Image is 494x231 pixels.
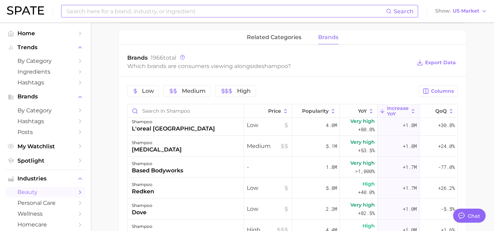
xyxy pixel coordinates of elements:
span: homecare [17,221,73,228]
span: +1.8m [403,121,417,129]
span: beauty [17,189,73,195]
a: by Category [6,105,85,116]
span: QoQ [435,108,447,114]
span: Trends [17,44,73,51]
span: Ingredients [17,68,73,75]
span: personal care [17,200,73,206]
div: shampoo [132,139,182,147]
span: Low [247,184,289,192]
button: YoY [340,104,378,118]
div: shampoo [132,180,154,189]
span: Posts [17,129,73,135]
span: related categories [247,34,301,40]
span: Industries [17,176,73,182]
span: 5.8m [326,184,337,192]
span: shampoo [262,63,288,69]
span: High [363,222,375,230]
span: Popularity [302,108,329,114]
button: Columns [419,85,458,97]
span: Hashtags [17,118,73,125]
a: My Watchlist [6,141,85,152]
span: Very high [350,138,375,146]
span: Medium [247,142,289,150]
span: +30.8% [438,121,455,129]
span: Very high [350,117,375,125]
span: +24.0% [438,142,455,150]
span: Show [435,9,451,13]
input: Search here for a brand, industry, or ingredient [66,5,386,17]
input: Search in shampoo [128,104,244,118]
button: Industries [6,173,85,184]
a: Spotlight [6,155,85,166]
span: Search [394,8,414,15]
div: shampoo [132,201,152,210]
span: Price [268,108,281,114]
a: personal care [6,198,85,208]
span: 4.0m [326,121,337,129]
span: total [151,54,176,61]
span: Home [17,30,73,37]
span: >1,000% [355,168,375,174]
img: SPATE [7,6,44,15]
div: l'oreal [GEOGRAPHIC_DATA] [132,125,215,133]
span: Columns [431,88,454,94]
a: Posts [6,127,85,137]
button: Increase YoY [378,104,420,118]
span: YoY [358,108,367,114]
button: shampooredkenLow5.8mHigh+40.0%+1.7m+26.2% [128,178,457,199]
span: +1.8m [403,142,417,150]
span: My Watchlist [17,143,73,150]
span: +1.0m [403,205,417,213]
span: +53.5% [358,146,375,155]
button: Export Data [415,58,458,68]
a: homecare [6,219,85,230]
span: +1.7m [403,184,417,192]
span: Very high [350,159,375,167]
span: Hashtags [17,79,73,86]
div: based bodyworks [132,166,183,175]
a: by Category [6,55,85,66]
button: ShowUS Market [434,7,489,16]
span: Export Data [425,60,456,66]
span: Low [247,205,289,213]
a: Hashtags [6,116,85,127]
button: Brands [6,91,85,102]
button: Price [244,104,292,118]
span: +80.8% [358,125,375,134]
a: Home [6,28,85,39]
span: +26.2% [438,184,455,192]
span: Low [247,121,289,129]
button: shampoobased bodyworks-1.8mVery high>1,000%+1.7m-77.0% [128,157,457,178]
div: shampoo [132,159,183,168]
div: [MEDICAL_DATA] [132,146,182,154]
div: Which brands are consumers viewing alongside ? [127,61,411,71]
span: 2.3m [326,205,337,213]
span: by Category [17,107,73,114]
span: brands [318,34,338,40]
button: QoQ [420,104,457,118]
span: Low [142,88,154,94]
span: -77.0% [438,163,455,171]
button: shampoodoveLow2.3mVery high+82.5%+1.0m-5.5% [128,199,457,219]
span: 1.8m [326,163,337,171]
span: Brands [17,94,73,100]
span: +1.7m [403,163,417,171]
span: - [247,163,289,171]
span: Spotlight [17,157,73,164]
button: shampoo[MEDICAL_DATA]Medium5.1mVery high+53.5%+1.8m+24.0% [128,136,457,157]
a: wellness [6,208,85,219]
span: +82.5% [358,209,375,217]
span: Very high [350,201,375,209]
span: -5.5% [441,205,455,213]
a: Ingredients [6,66,85,77]
span: 1966 [151,54,163,61]
span: by Category [17,58,73,64]
button: shampool'oreal [GEOGRAPHIC_DATA]Low4.0mVery high+80.8%+1.8m+30.8% [128,115,457,136]
button: Trends [6,42,85,53]
a: beauty [6,187,85,198]
a: Hashtags [6,77,85,88]
div: shampoo [132,222,162,231]
span: 5.1m [326,142,337,150]
span: +40.0% [358,188,375,196]
span: High [237,88,251,94]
